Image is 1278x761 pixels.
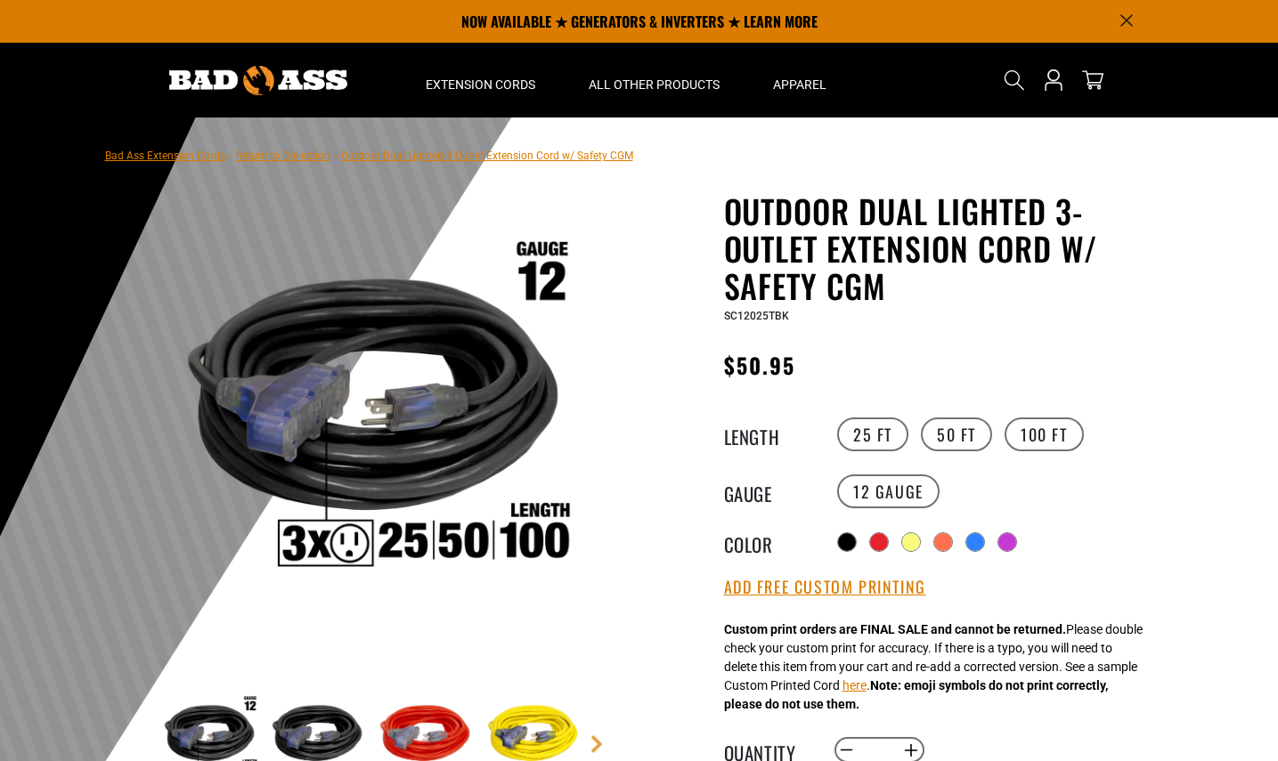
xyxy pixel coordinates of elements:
[105,144,633,166] nav: breadcrumbs
[588,735,606,753] a: Next
[334,150,338,162] span: ›
[773,77,826,93] span: Apparel
[399,43,562,117] summary: Extension Cords
[1005,417,1084,451] label: 100 FT
[1000,66,1029,94] summary: Search
[724,423,813,446] legend: Length
[724,622,1066,636] strong: Custom print orders are FINAL SALE and cannot be returned.
[837,474,940,508] label: 12 Gauge
[724,349,795,381] span: $50.95
[724,578,926,597] button: Add Free Custom Printing
[724,310,789,322] span: SC12025TBK
[562,43,746,117] summary: All Other Products
[724,192,1160,304] h1: Outdoor Dual Lighted 3-Outlet Extension Cord w/ Safety CGM
[837,417,908,451] label: 25 FT
[843,676,867,695] button: here
[724,480,813,503] legend: Gauge
[921,417,992,451] label: 50 FT
[236,150,330,162] a: Return to Collection
[589,77,720,93] span: All Other Products
[724,620,1143,714] div: Please double check your custom print for accuracy. If there is a typo, you will need to delete t...
[426,77,535,93] span: Extension Cords
[746,43,853,117] summary: Apparel
[105,150,225,162] a: Bad Ass Extension Cords
[229,150,232,162] span: ›
[169,66,347,95] img: Bad Ass Extension Cords
[724,678,1108,711] strong: Note: emoji symbols do not print correctly, please do not use them.
[724,530,813,554] legend: Color
[341,150,633,162] span: Outdoor Dual Lighted 3-Outlet Extension Cord w/ Safety CGM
